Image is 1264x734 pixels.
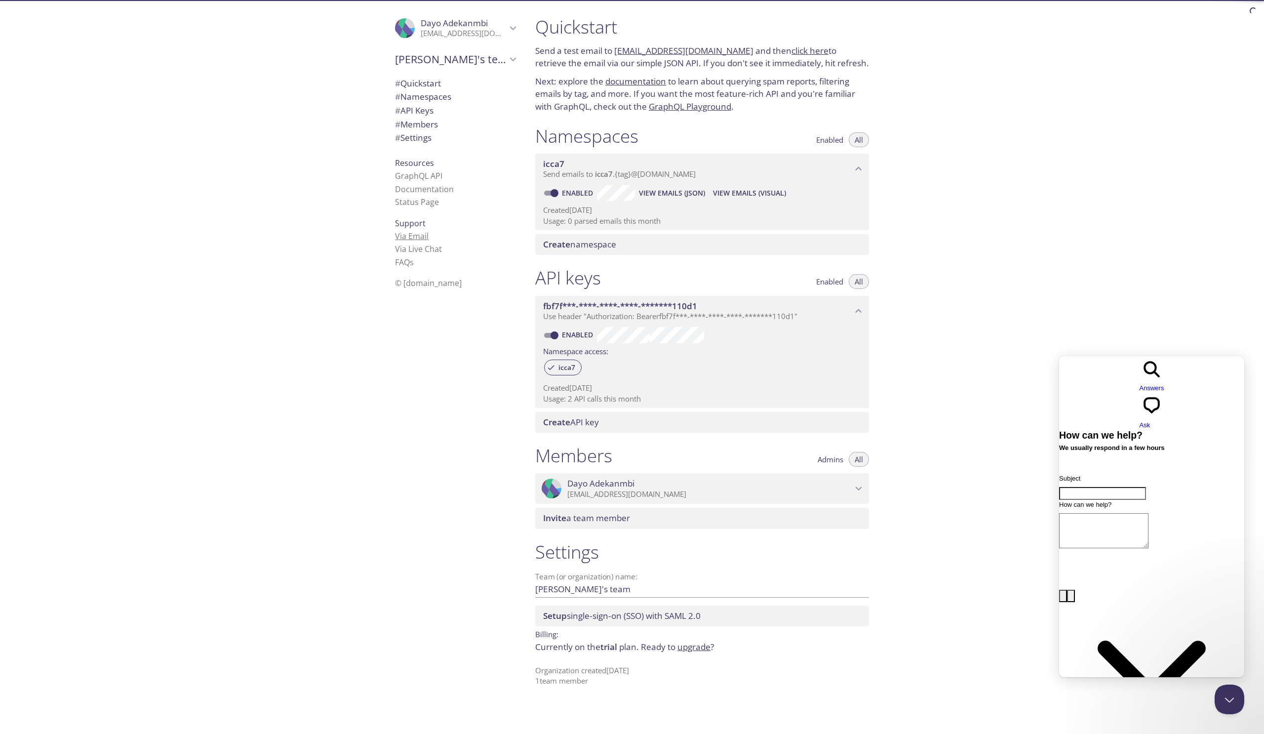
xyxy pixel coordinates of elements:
h1: Settings [535,541,869,563]
span: namespace [543,239,616,250]
span: Quickstart [395,78,441,89]
span: Setup [543,610,567,621]
iframe: Help Scout Beacon - Close [1215,685,1244,714]
button: Admins [812,452,849,467]
div: Dayo's team [387,46,523,72]
div: icca7 namespace [535,154,869,184]
button: All [849,452,869,467]
p: Currently on the plan. [535,641,869,653]
p: Usage: 2 API calls this month [543,394,861,404]
div: Quickstart [387,77,523,90]
span: View Emails (JSON) [639,187,705,199]
span: © [DOMAIN_NAME] [395,278,462,288]
iframe: Help Scout Beacon - Live Chat, Contact Form, and Knowledge Base [1059,356,1244,677]
span: Dayo Adekanmbi [567,478,634,489]
span: API Keys [395,105,434,116]
a: GraphQL API [395,170,442,181]
button: All [849,274,869,289]
div: Create API Key [535,412,869,433]
span: # [395,132,400,143]
span: Send emails to . {tag} @[DOMAIN_NAME] [543,169,696,179]
span: Ready to ? [641,641,714,652]
span: Resources [395,158,434,168]
span: single-sign-on (SSO) with SAML 2.0 [543,610,701,621]
div: Dayo Adekanmbi [387,12,523,44]
div: Create namespace [535,234,869,255]
button: View Emails (Visual) [709,185,790,201]
p: Usage: 0 parsed emails this month [543,216,861,226]
span: a team member [543,512,630,524]
a: Via Email [395,231,429,242]
div: Setup SSO [535,606,869,626]
div: Invite a team member [535,508,869,529]
div: Dayo Adekanmbi [535,473,869,504]
span: Create [543,239,570,250]
span: # [395,91,400,102]
a: [EMAIL_ADDRESS][DOMAIN_NAME] [614,45,753,56]
a: FAQ [395,257,414,268]
p: [EMAIL_ADDRESS][DOMAIN_NAME] [421,29,507,39]
p: Created [DATE] [543,383,861,393]
span: API key [543,416,599,428]
div: Team Settings [387,131,523,145]
span: icca7 [553,363,581,372]
label: Namespace access: [543,343,608,358]
h1: Members [535,445,612,467]
span: Namespaces [395,91,451,102]
p: Billing: [535,626,869,641]
div: API Keys [387,104,523,118]
h1: Namespaces [535,125,638,147]
span: Settings [395,132,432,143]
span: trial [600,641,617,652]
a: documentation [605,76,666,87]
div: Members [387,118,523,131]
a: GraphQL Playground [649,101,731,112]
span: Support [395,218,426,229]
h1: Quickstart [535,16,869,38]
button: All [849,132,869,147]
div: Namespaces [387,90,523,104]
p: Organization created [DATE] 1 team member [535,665,869,687]
span: [PERSON_NAME]'s team [395,52,507,66]
p: Next: explore the to learn about querying spam reports, filtering emails by tag, and more. If you... [535,75,869,113]
a: upgrade [677,641,711,652]
span: Dayo Adekanmbi [421,17,488,29]
a: click here [791,45,829,56]
p: Created [DATE] [543,205,861,215]
span: icca7 [595,169,613,179]
span: View Emails (Visual) [713,187,786,199]
span: # [395,105,400,116]
a: Documentation [395,184,454,195]
p: [EMAIL_ADDRESS][DOMAIN_NAME] [567,489,852,499]
h1: API keys [535,267,601,289]
a: Status Page [395,197,439,207]
span: Invite [543,512,566,524]
span: s [410,257,414,268]
a: Enabled [560,188,597,198]
button: Enabled [810,132,849,147]
button: View Emails (JSON) [635,185,709,201]
label: Team (or organization) name: [535,573,638,580]
button: Enabled [810,274,849,289]
span: Create [543,416,570,428]
p: Send a test email to and then to retrieve the email via our simple JSON API. If you don't see it ... [535,44,869,70]
span: Members [395,119,438,130]
div: icca7 [544,360,582,375]
a: Enabled [560,330,597,339]
a: Via Live Chat [395,244,442,254]
span: # [395,119,400,130]
span: # [395,78,400,89]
